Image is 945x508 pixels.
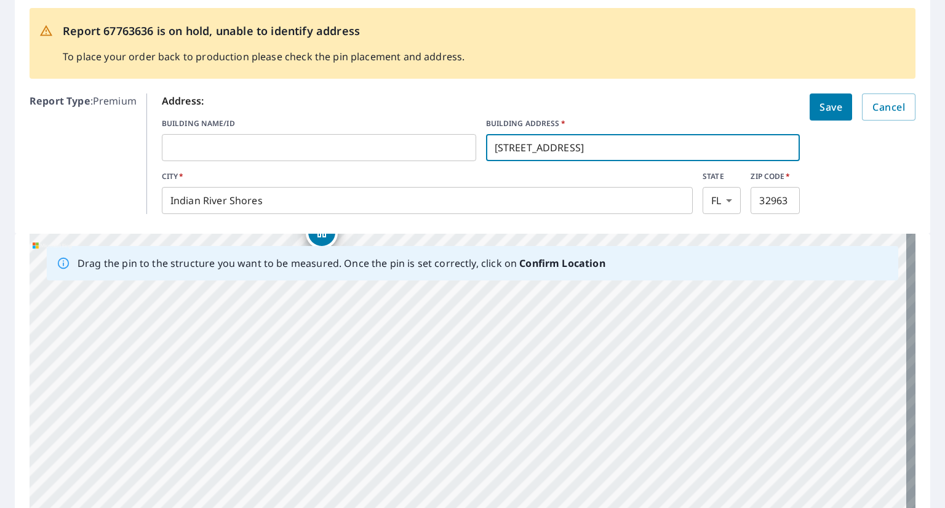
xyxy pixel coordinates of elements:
[703,187,741,214] div: FL
[810,93,852,121] button: Save
[63,49,465,64] p: To place your order back to production please check the pin placement and address.
[703,171,741,182] label: STATE
[162,118,476,129] label: BUILDING NAME/ID
[751,171,800,182] label: ZIP CODE
[711,195,721,207] em: FL
[162,171,693,182] label: CITY
[819,98,842,116] span: Save
[78,256,605,271] p: Drag the pin to the structure you want to be measured. Once the pin is set correctly, click on
[519,256,605,270] b: Confirm Location
[30,93,137,214] p: : Premium
[306,216,338,255] div: Dropped pin, building 1, Residential property, 8424 Poinciana Pl Indian River Shores, FL 32963
[30,94,90,108] b: Report Type
[872,98,905,116] span: Cancel
[63,23,465,39] p: Report 67763636 is on hold, unable to identify address
[862,93,915,121] button: Cancel
[486,118,800,129] label: BUILDING ADDRESS
[162,93,800,108] p: Address:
